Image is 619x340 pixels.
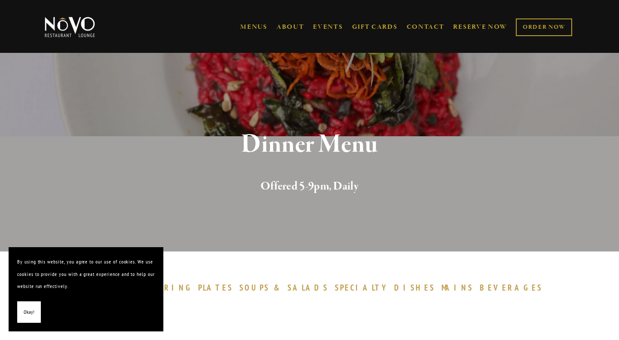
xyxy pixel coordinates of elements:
a: BEVERAGES [480,282,547,293]
a: SHARINGPLATES [142,282,237,293]
a: RESERVE NOW [453,19,507,35]
button: Okay! [17,301,41,323]
h2: Offered 5-9pm, Daily [59,178,560,196]
span: MAINS [441,282,474,293]
span: BEVERAGES [480,282,542,293]
span: Okay! [24,306,34,319]
h1: Dinner Menu [59,131,560,159]
span: SOUPS [239,282,270,293]
a: MAINS [441,282,478,293]
span: DISHES [394,282,435,293]
a: MENUS [240,23,267,31]
a: GIFT CARDS [352,19,398,35]
a: EVENTS [313,23,343,31]
section: Cookie banner [9,247,163,331]
img: Novo Restaurant &amp; Lounge [43,16,97,38]
a: SOUPS&SALADS [239,282,333,293]
p: By using this website, you agree to our use of cookies. We use cookies to provide you with a grea... [17,256,155,293]
a: CONTACT [407,19,444,35]
a: ORDER NOW [516,18,572,36]
a: ABOUT [276,23,304,31]
span: PLATES [198,282,233,293]
span: SHARING [142,282,194,293]
span: & [274,282,283,293]
span: SALADS [288,282,329,293]
a: SPECIALTYDISHES [335,282,439,293]
span: SPECIALTY [335,282,390,293]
